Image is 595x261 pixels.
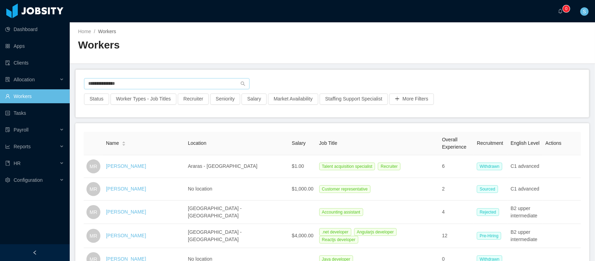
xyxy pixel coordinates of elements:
span: Recruitment [477,140,503,146]
button: Salary [242,94,267,105]
span: English Level [511,140,540,146]
button: icon: plusMore Filters [389,94,434,105]
span: Reports [14,144,31,149]
span: / [94,29,95,34]
span: Customer representative [319,185,371,193]
a: Home [78,29,91,34]
span: MR [90,182,97,196]
button: Market Availability [268,94,318,105]
span: Overall Experience [442,137,466,150]
button: Staffing Support Specialist [320,94,388,105]
a: icon: profileTasks [5,106,64,120]
td: B2 upper intermediate [508,201,543,224]
td: No location [185,178,289,201]
span: Withdrawn [477,163,502,170]
span: MR [90,205,97,219]
span: Accounting assistant [319,208,363,216]
td: Araras - [GEOGRAPHIC_DATA] [185,155,289,178]
button: Worker Types - Job Titles [110,94,176,105]
td: 6 [439,155,474,178]
span: Actions [546,140,562,146]
span: Configuration [14,177,43,183]
span: Salary [292,140,306,146]
span: S [583,7,586,16]
span: Sourced [477,185,498,193]
span: MR [90,159,97,173]
td: 4 [439,201,474,224]
span: Rejected [477,208,499,216]
a: [PERSON_NAME] [106,163,146,169]
h2: Workers [78,38,333,52]
a: [PERSON_NAME] [106,209,146,215]
a: icon: appstoreApps [5,39,64,53]
span: Workers [98,29,116,34]
i: icon: caret-up [122,141,126,143]
i: icon: caret-down [122,143,126,145]
span: Recruiter [378,163,401,170]
span: Job Title [319,140,337,146]
span: Pre-Hiring [477,232,501,240]
span: Payroll [14,127,29,133]
a: icon: pie-chartDashboard [5,22,64,36]
a: [PERSON_NAME] [106,186,146,192]
div: Sort [122,140,126,145]
td: 2 [439,178,474,201]
i: icon: setting [5,178,10,182]
td: C1 advanced [508,155,543,178]
td: B2 upper intermediate [508,224,543,248]
span: Location [188,140,206,146]
i: icon: search [241,81,245,86]
td: 12 [439,224,474,248]
i: icon: file-protect [5,127,10,132]
i: icon: solution [5,77,10,82]
span: .net developer [319,228,351,236]
td: C1 advanced [508,178,543,201]
span: Talent acquisition specialist [319,163,375,170]
span: $4,000.00 [292,233,313,238]
i: icon: bell [558,9,563,14]
span: $1.00 [292,163,304,169]
button: Seniority [210,94,240,105]
td: [GEOGRAPHIC_DATA] - [GEOGRAPHIC_DATA] [185,224,289,248]
span: Name [106,140,119,147]
i: icon: book [5,161,10,166]
span: MR [90,229,97,243]
a: icon: auditClients [5,56,64,70]
button: Status [84,94,109,105]
span: $1,000.00 [292,186,313,192]
span: HR [14,161,21,166]
i: icon: line-chart [5,144,10,149]
span: Angularjs developer [354,228,397,236]
span: Allocation [14,77,35,82]
sup: 0 [563,5,570,12]
span: Reactjs developer [319,236,358,244]
button: Recruiter [178,94,209,105]
a: icon: userWorkers [5,89,64,103]
a: [PERSON_NAME] [106,233,146,238]
td: [GEOGRAPHIC_DATA] - [GEOGRAPHIC_DATA] [185,201,289,224]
